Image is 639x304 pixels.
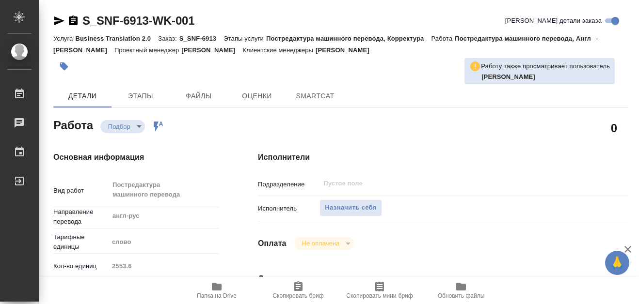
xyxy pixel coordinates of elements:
[258,204,319,213] p: Исполнитель
[316,46,377,54] p: [PERSON_NAME]
[272,292,323,299] span: Скопировать бриф
[420,277,502,304] button: Обновить файлы
[105,122,133,131] button: Подбор
[481,61,610,71] p: Работу также просматривает пользователь
[82,14,194,27] a: S_SNF-6913-WK-001
[346,292,413,299] span: Скопировать мини-бриф
[438,292,485,299] span: Обновить файлы
[431,35,455,42] p: Работа
[53,152,219,163] h4: Основная информация
[197,292,237,299] span: Папка на Drive
[339,277,420,304] button: Скопировать мини-бриф
[176,277,257,304] button: Папка на Drive
[53,261,109,271] p: Кол-во единиц
[59,90,106,102] span: Детали
[242,46,316,54] p: Клиентские менеджеры
[224,35,266,42] p: Этапы услуги
[53,35,75,42] p: Услуга
[481,72,610,82] p: Горшкова Валентина
[117,90,164,102] span: Этапы
[109,234,219,250] div: слово
[114,46,181,54] p: Проектный менеджер
[158,35,179,42] p: Заказ:
[53,56,75,77] button: Добавить тэг
[319,199,382,216] button: Назначить себя
[611,120,617,136] h2: 0
[505,16,602,26] span: [PERSON_NAME] детали заказа
[294,237,354,250] div: Подбор
[257,277,339,304] button: Скопировать бриф
[234,90,280,102] span: Оценки
[53,207,109,227] p: Направление перевода
[481,73,535,80] b: [PERSON_NAME]
[75,35,158,42] p: Business Translation 2.0
[53,186,109,196] p: Вид работ
[266,35,431,42] p: Постредактура машинного перевода, Корректура
[258,152,628,163] h4: Исполнители
[258,180,319,189] p: Подразделение
[67,15,79,27] button: Скопировать ссылку
[322,178,575,189] input: Пустое поле
[53,116,93,133] h2: Работа
[176,90,222,102] span: Файлы
[605,251,629,275] button: 🙏
[609,253,625,273] span: 🙏
[109,259,219,273] input: Пустое поле
[258,238,287,249] h4: Оплата
[100,120,145,133] div: Подбор
[53,15,65,27] button: Скопировать ссылку для ЯМессенджера
[181,46,242,54] p: [PERSON_NAME]
[325,202,376,213] span: Назначить себя
[258,273,628,285] h4: Дополнительно
[53,232,109,252] p: Тарифные единицы
[292,90,338,102] span: SmartCat
[299,239,342,247] button: Не оплачена
[179,35,224,42] p: S_SNF-6913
